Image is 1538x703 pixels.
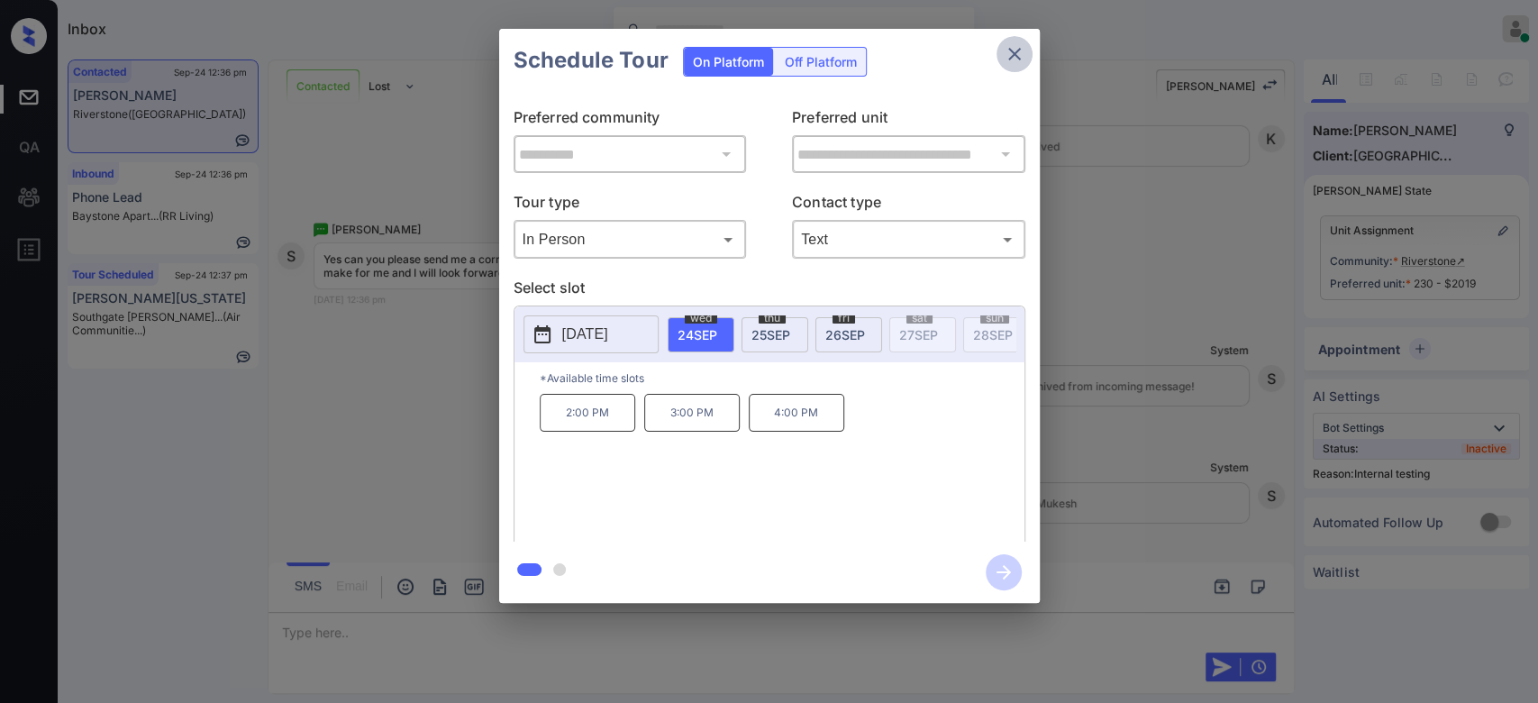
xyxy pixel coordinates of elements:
button: btn-next [975,549,1033,596]
p: [DATE] [562,324,608,345]
h2: Schedule Tour [499,29,683,92]
p: 4:00 PM [749,394,844,432]
span: 26 SEP [825,327,865,342]
span: thu [759,313,786,324]
div: On Platform [684,48,773,76]
p: Select slot [514,277,1025,306]
p: 2:00 PM [540,394,635,432]
div: date-select [742,317,808,352]
div: date-select [668,317,734,352]
span: fri [833,313,855,324]
span: 24 SEP [678,327,717,342]
p: Preferred unit [792,106,1025,135]
span: wed [685,313,717,324]
p: Tour type [514,191,747,220]
div: In Person [518,224,742,254]
span: 25 SEP [751,327,790,342]
div: Off Platform [776,48,866,76]
p: 3:00 PM [644,394,740,432]
button: [DATE] [523,315,659,353]
button: close [997,36,1033,72]
div: date-select [815,317,882,352]
p: Preferred community [514,106,747,135]
p: *Available time slots [540,362,1024,394]
div: Text [796,224,1021,254]
p: Contact type [792,191,1025,220]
